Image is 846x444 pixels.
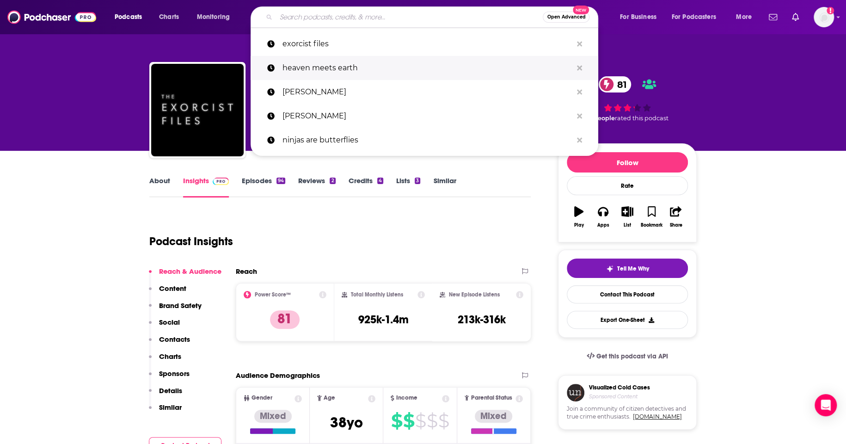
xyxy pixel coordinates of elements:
[298,176,335,197] a: Reviews2
[596,352,668,360] span: Get this podcast via API
[814,7,834,27] button: Show profile menu
[236,371,320,380] h2: Audience Demographics
[588,115,615,122] span: 4 people
[567,259,688,278] button: tell me why sparkleTell Me Why
[567,152,688,173] button: Follow
[567,384,584,401] img: coldCase.18b32719.png
[159,11,179,24] span: Charts
[349,176,383,197] a: Credits4
[149,352,181,369] button: Charts
[159,386,182,395] p: Details
[330,178,335,184] div: 2
[159,318,180,327] p: Social
[613,10,668,25] button: open menu
[620,11,656,24] span: For Business
[633,413,682,420] a: [DOMAIN_NAME]
[597,222,609,228] div: Apps
[377,178,383,184] div: 4
[579,345,675,368] a: Get this podcast via API
[153,10,184,25] a: Charts
[396,176,420,197] a: Lists3
[427,413,437,428] span: $
[276,10,543,25] input: Search podcasts, credits, & more...
[827,7,834,14] svg: Add a profile image
[574,222,584,228] div: Play
[149,403,182,420] button: Similar
[567,405,688,421] span: Join a community of citizen detectives and true crime enthusiasts.
[149,301,202,318] button: Brand Safety
[415,178,420,184] div: 3
[615,115,668,122] span: rated this podcast
[159,335,190,344] p: Contacts
[149,284,186,301] button: Content
[475,410,512,423] div: Mixed
[255,291,291,298] h2: Power Score™
[396,395,417,401] span: Income
[149,386,182,403] button: Details
[213,178,229,185] img: Podchaser Pro
[197,11,230,24] span: Monitoring
[108,10,154,25] button: open menu
[159,369,190,378] p: Sponsors
[567,200,591,234] button: Play
[324,395,335,401] span: Age
[606,265,613,272] img: tell me why sparkle
[471,395,512,401] span: Parental Status
[543,12,589,23] button: Open AdvancedNew
[672,11,716,24] span: For Podcasters
[282,128,572,152] p: ninjas are butterflies
[458,313,506,327] h3: 213k-316k
[251,104,598,128] a: [PERSON_NAME]
[151,64,244,156] a: The Exorcist Files
[641,222,662,228] div: Bookmark
[149,267,221,284] button: Reach & Audience
[251,128,598,152] a: ninjas are butterflies
[666,10,730,25] button: open menu
[159,352,181,361] p: Charts
[639,200,663,234] button: Bookmark
[149,335,190,352] button: Contacts
[664,200,688,234] button: Share
[415,413,426,428] span: $
[567,285,688,303] a: Contact This Podcast
[159,267,221,276] p: Reach & Audience
[236,267,257,276] h2: Reach
[736,11,752,24] span: More
[391,413,402,428] span: $
[282,32,572,56] p: exorcist files
[159,301,202,310] p: Brand Safety
[251,395,272,401] span: Gender
[815,394,837,416] div: Open Intercom Messenger
[403,413,414,428] span: $
[282,104,572,128] p: andrew klavan
[282,56,572,80] p: heaven meets earth
[358,313,408,327] h3: 925k-1.4m
[567,176,688,195] div: Rate
[149,369,190,386] button: Sponsors
[589,384,650,391] h3: Visualized Cold Cases
[149,318,180,335] button: Social
[251,80,598,104] a: [PERSON_NAME]
[159,403,182,412] p: Similar
[7,8,96,26] img: Podchaser - Follow, Share and Rate Podcasts
[669,222,682,228] div: Share
[730,10,763,25] button: open menu
[190,10,242,25] button: open menu
[115,11,142,24] span: Podcasts
[547,15,585,19] span: Open Advanced
[591,200,615,234] button: Apps
[608,76,631,92] span: 81
[599,76,631,92] a: 81
[567,311,688,329] button: Export One-Sheet
[276,178,285,184] div: 94
[330,413,363,432] span: 38 yo
[351,291,403,298] h2: Total Monthly Listens
[259,6,607,28] div: Search podcasts, credits, & more...
[149,176,170,197] a: About
[617,265,649,272] span: Tell Me Why
[433,176,456,197] a: Similar
[254,410,292,423] div: Mixed
[438,413,449,428] span: $
[242,176,285,197] a: Episodes94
